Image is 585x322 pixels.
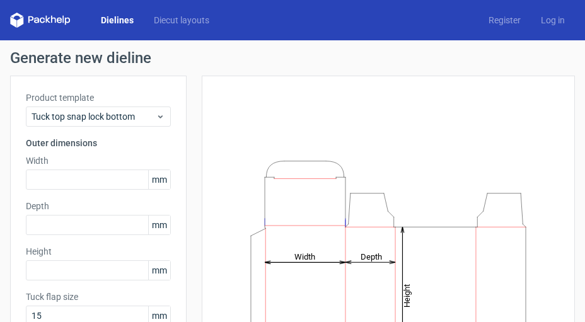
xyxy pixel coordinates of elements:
span: mm [148,261,170,280]
span: mm [148,216,170,234]
tspan: Width [294,251,315,261]
label: Width [26,154,171,167]
label: Product template [26,91,171,104]
span: Tuck top snap lock bottom [32,110,156,123]
label: Tuck flap size [26,290,171,303]
a: Diecut layouts [144,14,219,26]
span: mm [148,170,170,189]
a: Log in [531,14,575,26]
a: Register [478,14,531,26]
h3: Outer dimensions [26,137,171,149]
tspan: Depth [361,251,382,261]
tspan: Height [402,284,412,307]
label: Height [26,245,171,258]
h1: Generate new dieline [10,50,575,66]
a: Dielines [91,14,144,26]
label: Depth [26,200,171,212]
